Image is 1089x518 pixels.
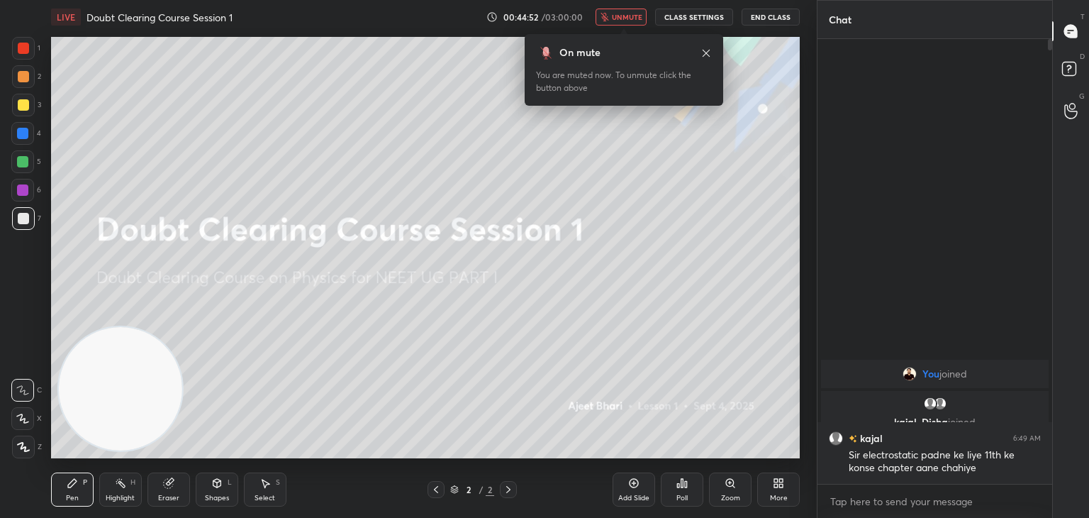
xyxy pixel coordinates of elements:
div: LIVE [51,9,81,26]
button: CLASS SETTINGS [655,9,733,26]
p: T [1080,11,1085,22]
div: On mute [559,45,601,60]
p: kajal, Disha [830,417,1040,428]
div: 2 [12,65,41,88]
button: End Class [742,9,800,26]
span: joined [939,368,967,380]
p: Chat [817,1,863,38]
div: Sir electrostatic padne ke liye 11th ke konse chapter aane chahiye [849,448,1041,475]
h4: Doubt Clearing Course Session 1 [86,11,233,24]
img: 09770f7dbfa9441c9c3e57e13e3293d5.jpg [903,367,917,381]
div: Eraser [158,495,179,502]
div: L [228,479,232,486]
p: D [1080,51,1085,62]
div: Add Slide [618,495,649,502]
div: You are muted now. To unmute click the button above [536,69,712,94]
div: 2 [462,485,476,494]
button: unmute [596,9,647,26]
img: default.png [933,397,947,411]
div: More [770,495,788,502]
h6: kajal [857,431,883,446]
div: Zoom [721,495,740,502]
div: Z [12,436,42,458]
div: 5 [11,150,41,173]
div: P [83,479,87,486]
img: default.png [923,397,937,411]
div: Pen [66,495,79,502]
div: 4 [11,122,41,145]
div: S [276,479,280,486]
span: unmute [612,12,642,22]
div: Shapes [205,495,229,502]
div: 2 [486,483,494,496]
div: Highlight [106,495,135,502]
div: 1 [12,37,40,60]
div: 3 [12,94,41,116]
div: Select [255,495,275,502]
div: X [11,407,42,430]
p: G [1079,91,1085,101]
div: 7 [12,207,41,230]
div: H [130,479,135,486]
div: / [479,485,483,494]
div: 6 [11,179,41,202]
div: Poll [676,495,688,502]
span: joined [948,415,976,429]
img: default.png [829,431,843,446]
div: grid [817,357,1052,485]
span: You [922,368,939,380]
div: 6:49 AM [1013,434,1041,443]
img: no-rating-badge.077c3623.svg [849,435,857,443]
div: C [11,379,42,402]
